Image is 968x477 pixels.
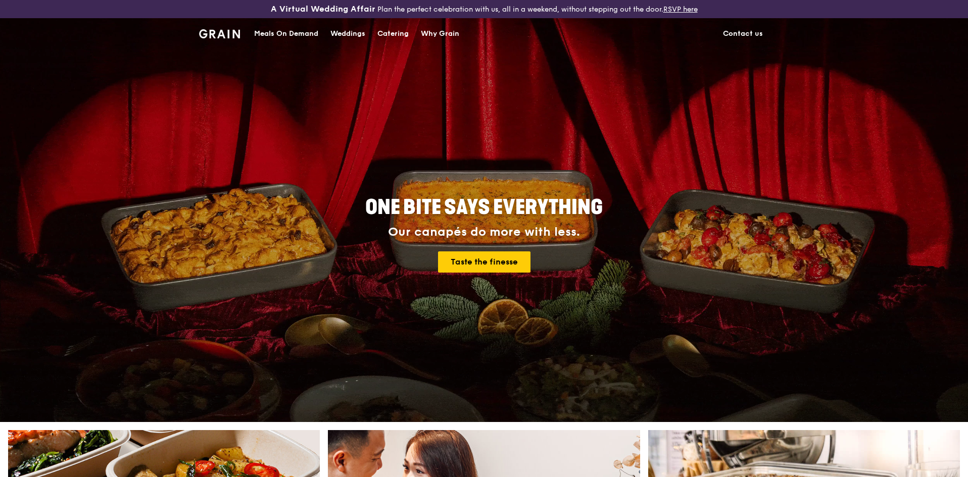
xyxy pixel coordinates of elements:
[199,29,240,38] img: Grain
[438,251,530,273] a: Taste the finesse
[421,19,459,49] div: Why Grain
[324,19,371,49] a: Weddings
[199,18,240,48] a: GrainGrain
[415,19,465,49] a: Why Grain
[365,195,603,220] span: ONE BITE SAYS EVERYTHING
[193,4,775,14] div: Plan the perfect celebration with us, all in a weekend, without stepping out the door.
[717,19,769,49] a: Contact us
[377,19,409,49] div: Catering
[330,19,365,49] div: Weddings
[371,19,415,49] a: Catering
[302,225,666,239] div: Our canapés do more with less.
[254,19,318,49] div: Meals On Demand
[271,4,375,14] h3: A Virtual Wedding Affair
[663,5,698,14] a: RSVP here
